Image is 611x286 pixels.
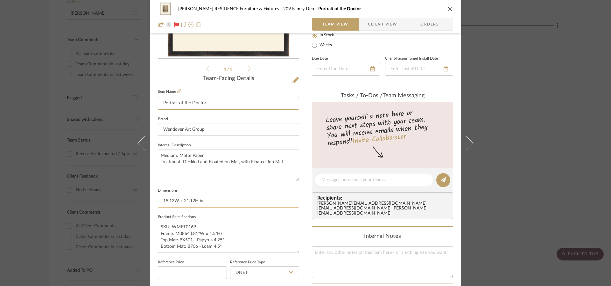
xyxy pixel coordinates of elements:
[312,233,453,240] div: Internal Notes
[318,7,361,11] span: Portrait of the Doctor
[317,201,450,216] div: [PERSON_NAME][EMAIL_ADDRESS][DOMAIN_NAME] , [EMAIL_ADDRESS][DOMAIN_NAME] , [PERSON_NAME][EMAIL_AD...
[158,75,299,82] div: Team-Facing Details
[158,89,181,94] label: Item Name
[312,92,453,99] div: team Messaging
[283,7,318,11] span: 209 Family Den
[317,195,450,201] span: Recipients:
[352,131,406,147] a: Invite Collaborator
[158,118,168,121] label: Brand
[311,106,454,149] div: Leave yourself a note here or share next steps with your team. You will receive emails when they ...
[447,6,453,12] button: close
[385,63,453,76] input: Enter Install Date
[224,67,227,71] span: 1
[158,189,178,192] label: Dimensions
[341,93,383,99] span: Tasks / To-Dos /
[322,18,348,31] span: Team View
[368,18,397,31] span: Client View
[312,57,328,60] label: Due Date
[312,31,345,49] mat-radio-group: Select item type
[230,67,233,71] span: 2
[196,22,201,27] img: Remove from project
[158,123,299,136] input: Enter Brand
[385,57,438,60] label: Client-Facing Target Install Date
[158,97,299,110] input: Enter Item Name
[158,216,196,219] label: Product Specifications
[227,67,230,71] span: /
[318,42,332,48] label: Weeks
[158,3,173,15] img: 122a5b93-3870-47f5-8c2f-7ec34d7b560d_48x40.jpg
[413,18,446,31] span: Orders
[158,261,184,264] label: Reference Price
[158,144,191,147] label: Internal Description
[312,63,380,76] input: Enter Due Date
[158,195,299,208] input: Enter the dimensions of this item
[230,261,265,264] label: Reference Price Type
[178,7,283,11] span: [PERSON_NAME] RESIDENCE Furniture & Fixtures
[318,33,334,38] label: In Stock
